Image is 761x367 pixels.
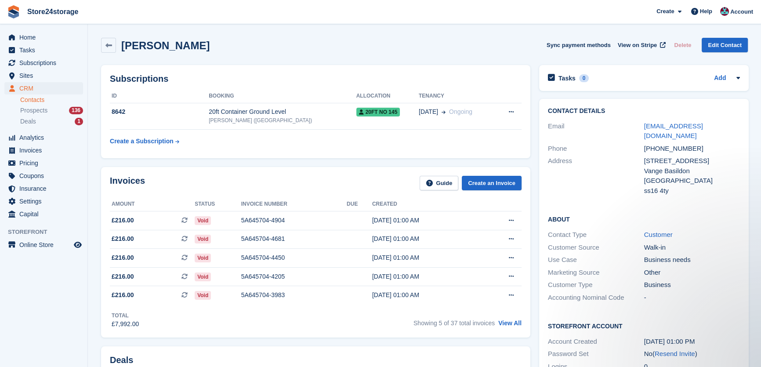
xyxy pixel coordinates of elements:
[112,312,139,320] div: Total
[548,349,644,359] div: Password Set
[241,253,347,262] div: 5A645704-4450
[7,5,20,18] img: stora-icon-8386f47178a22dfd0bd8f6a31ec36ba5ce8667c1dd55bd0f319d3a0aa187defe.svg
[618,41,657,50] span: View on Stripe
[347,197,372,211] th: Due
[700,7,712,16] span: Help
[614,38,667,52] a: View on Stripe
[670,38,695,52] button: Delete
[69,107,83,114] div: 136
[4,144,83,156] a: menu
[112,320,139,329] div: £7,992.00
[548,268,644,278] div: Marketing Source
[241,197,347,211] th: Invoice number
[195,291,211,300] span: Void
[449,108,472,115] span: Ongoing
[209,107,356,116] div: 20ft Container Ground Level
[656,7,674,16] span: Create
[20,117,83,126] a: Deals 1
[644,280,740,290] div: Business
[644,186,740,196] div: ss16 4ty
[110,355,133,365] h2: Deals
[19,208,72,220] span: Capital
[644,144,740,154] div: [PHONE_NUMBER]
[652,350,697,357] span: ( )
[372,234,479,243] div: [DATE] 01:00 AM
[356,89,419,103] th: Allocation
[548,337,644,347] div: Account Created
[644,176,740,186] div: [GEOGRAPHIC_DATA]
[720,7,729,16] img: George
[4,31,83,44] a: menu
[644,255,740,265] div: Business needs
[558,74,576,82] h2: Tasks
[644,243,740,253] div: Walk-in
[419,89,495,103] th: Tenancy
[372,216,479,225] div: [DATE] 01:00 AM
[110,107,209,116] div: 8642
[19,170,72,182] span: Coupons
[20,96,83,104] a: Contacts
[548,121,644,141] div: Email
[19,82,72,94] span: CRM
[19,182,72,195] span: Insurance
[195,254,211,262] span: Void
[241,272,347,281] div: 5A645704-4205
[4,57,83,69] a: menu
[110,89,209,103] th: ID
[644,231,673,238] a: Customer
[644,349,740,359] div: No
[112,272,134,281] span: £216.00
[19,239,72,251] span: Online Store
[241,291,347,300] div: 5A645704-3983
[4,182,83,195] a: menu
[20,117,36,126] span: Deals
[420,176,458,190] a: Guide
[372,253,479,262] div: [DATE] 01:00 AM
[112,234,134,243] span: £216.00
[195,273,211,281] span: Void
[372,291,479,300] div: [DATE] 01:00 AM
[4,208,83,220] a: menu
[548,293,644,303] div: Accounting Nominal Code
[19,57,72,69] span: Subscriptions
[110,137,174,146] div: Create a Subscription
[548,108,740,115] h2: Contact Details
[112,291,134,300] span: £216.00
[24,4,82,19] a: Store24storage
[19,31,72,44] span: Home
[644,293,740,303] div: -
[462,176,522,190] a: Create an Invoice
[548,156,644,196] div: Address
[209,116,356,124] div: [PERSON_NAME] ([GEOGRAPHIC_DATA])
[579,74,589,82] div: 0
[121,40,210,51] h2: [PERSON_NAME]
[112,216,134,225] span: £216.00
[241,234,347,243] div: 5A645704-4681
[209,89,356,103] th: Booking
[4,69,83,82] a: menu
[72,240,83,250] a: Preview store
[548,144,644,154] div: Phone
[4,195,83,207] a: menu
[110,133,179,149] a: Create a Subscription
[4,157,83,169] a: menu
[4,82,83,94] a: menu
[548,255,644,265] div: Use Case
[195,197,241,211] th: Status
[372,272,479,281] div: [DATE] 01:00 AM
[548,321,740,330] h2: Storefront Account
[413,320,495,327] span: Showing 5 of 37 total invoices
[548,230,644,240] div: Contact Type
[644,166,740,176] div: Vange Basildon
[548,280,644,290] div: Customer Type
[110,176,145,190] h2: Invoices
[112,253,134,262] span: £216.00
[547,38,611,52] button: Sync payment methods
[8,228,87,236] span: Storefront
[110,74,522,84] h2: Subscriptions
[195,235,211,243] span: Void
[110,197,195,211] th: Amount
[548,243,644,253] div: Customer Source
[702,38,748,52] a: Edit Contact
[20,106,83,115] a: Prospects 136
